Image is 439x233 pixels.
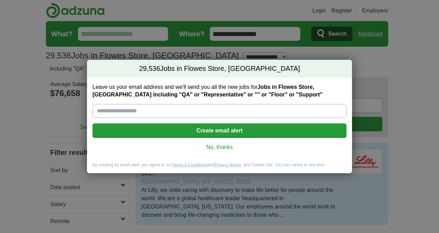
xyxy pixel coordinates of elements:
div: By creating an email alert, you agree to our and , and Cookie Use. You can cancel at any time. [87,162,352,174]
label: Leave us your email address and we'll send you all the new jobs for [92,83,347,99]
h2: Jobs in Flowes Store, [GEOGRAPHIC_DATA] [87,60,352,78]
a: No, thanks [98,143,341,151]
strong: Jobs in Flowes Store, [GEOGRAPHIC_DATA] including "QA" or "Representative" or "" or "Floor" or "S... [92,84,322,97]
a: Privacy Notice [215,162,241,167]
a: Terms & Conditions [172,162,207,167]
span: 29,536 [139,64,160,74]
button: Create email alert [92,123,347,138]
